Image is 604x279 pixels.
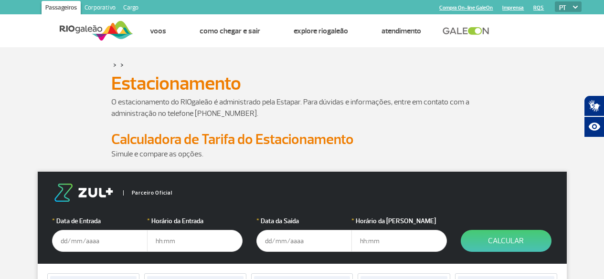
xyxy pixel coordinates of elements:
div: Plugin de acessibilidade da Hand Talk. [584,95,604,137]
a: Explore RIOgaleão [294,26,348,36]
a: > [120,59,124,70]
button: Abrir tradutor de língua de sinais. [584,95,604,116]
a: RQS [533,5,544,11]
img: logo-zul.png [52,184,115,202]
a: Voos [150,26,166,36]
label: Data da Saída [256,216,352,226]
input: hh:mm [147,230,243,252]
a: Como chegar e sair [200,26,260,36]
input: hh:mm [351,230,447,252]
label: Data de Entrada [52,216,148,226]
button: Abrir recursos assistivos. [584,116,604,137]
p: O estacionamento do RIOgaleão é administrado pela Estapar. Para dúvidas e informações, entre em c... [111,96,493,119]
a: Corporativo [81,1,119,16]
p: Simule e compare as opções. [111,148,493,160]
a: Cargo [119,1,142,16]
label: Horário da [PERSON_NAME] [351,216,447,226]
button: Calcular [461,230,551,252]
h1: Estacionamento [111,75,493,92]
a: Compra On-line GaleOn [439,5,493,11]
h2: Calculadora de Tarifa do Estacionamento [111,131,493,148]
label: Horário da Entrada [147,216,243,226]
a: Passageiros [42,1,81,16]
input: dd/mm/aaaa [52,230,148,252]
a: Imprensa [502,5,524,11]
input: dd/mm/aaaa [256,230,352,252]
span: Parceiro Oficial [123,190,172,196]
a: > [113,59,117,70]
a: Atendimento [381,26,421,36]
